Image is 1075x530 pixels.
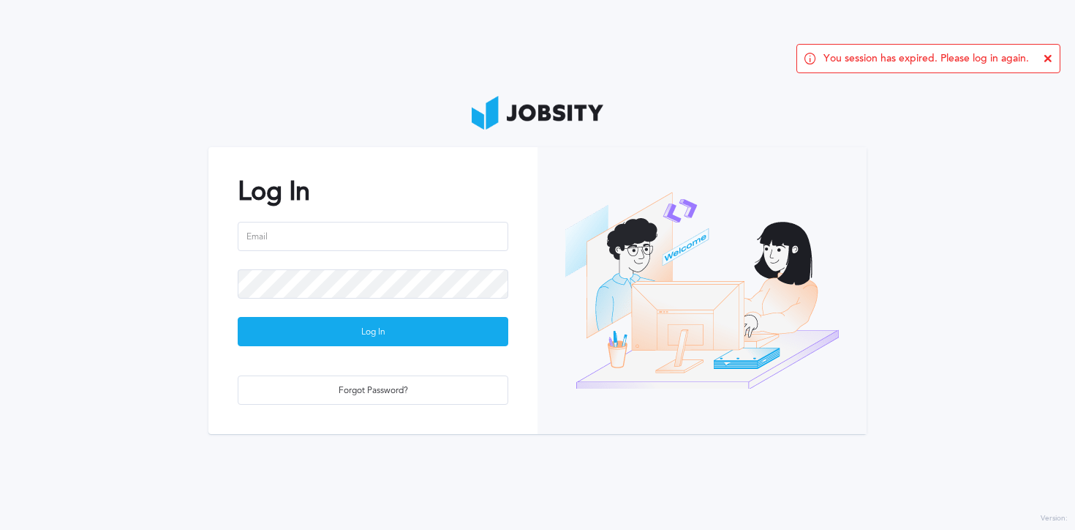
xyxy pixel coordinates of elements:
[238,222,508,251] input: Email
[238,376,508,405] button: Forgot Password?
[238,318,508,347] div: Log In
[823,53,1029,64] span: You session has expired. Please log in again.
[1041,515,1068,523] label: Version:
[238,376,508,406] div: Forgot Password?
[238,317,508,346] button: Log In
[238,176,508,206] h2: Log In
